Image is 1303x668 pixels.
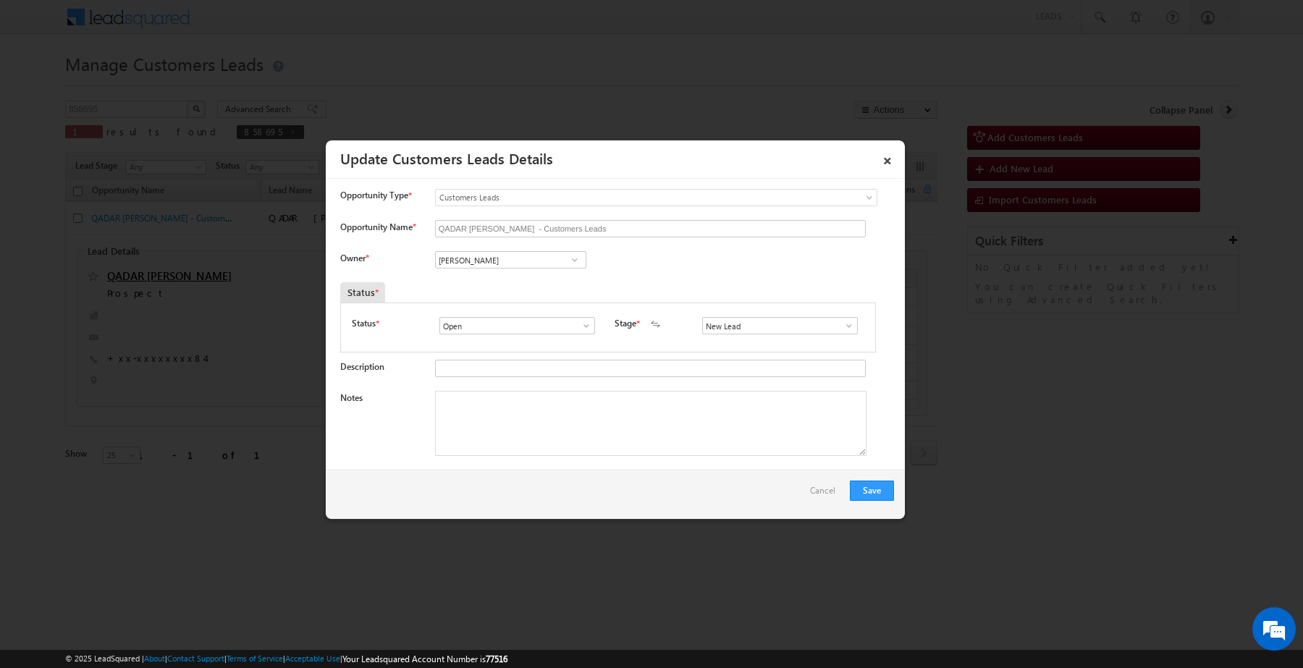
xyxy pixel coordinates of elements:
a: Show All Items [573,318,591,333]
textarea: Type your message and hit 'Enter' [19,134,264,434]
label: Status [352,317,376,330]
label: Stage [615,317,636,330]
label: Opportunity Name [340,221,416,232]
label: Notes [340,392,363,403]
label: Description [340,361,384,372]
a: About [144,654,165,663]
img: d_60004797649_company_0_60004797649 [25,76,61,95]
a: Customers Leads [435,189,877,206]
a: Contact Support [167,654,224,663]
input: Type to Search [439,317,595,334]
span: © 2025 LeadSquared | | | | | [65,652,507,666]
span: 77516 [486,654,507,664]
em: Start Chat [197,446,263,465]
a: Terms of Service [227,654,283,663]
a: × [875,145,900,171]
a: Acceptable Use [285,654,340,663]
a: Show All Items [565,253,583,267]
a: Cancel [810,481,843,508]
span: Customers Leads [436,191,818,204]
div: Status [340,282,385,303]
label: Owner [340,253,368,263]
div: Chat with us now [75,76,243,95]
input: Type to Search [435,251,586,269]
span: Opportunity Type [340,189,408,202]
div: Minimize live chat window [237,7,272,42]
a: Update Customers Leads Details [340,148,553,168]
input: Type to Search [702,317,858,334]
a: Show All Items [836,318,854,333]
button: Save [850,481,894,501]
span: Your Leadsquared Account Number is [342,654,507,664]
